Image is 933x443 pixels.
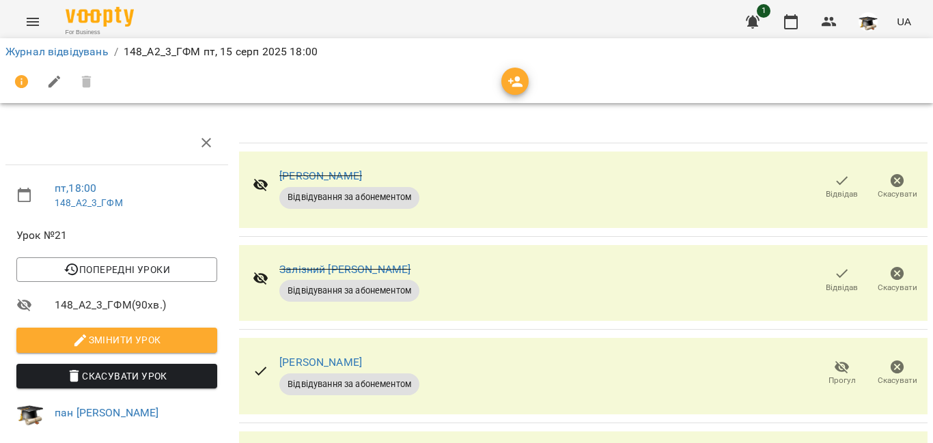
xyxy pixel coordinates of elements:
[124,44,318,60] p: 148_А2_3_ГФМ пт, 15 серп 2025 18:00
[279,191,419,203] span: Відвідування за абонементом
[814,261,869,299] button: Відвідав
[891,9,917,34] button: UA
[27,261,206,278] span: Попередні уроки
[828,375,856,386] span: Прогул
[66,7,134,27] img: Voopty Logo
[869,168,925,206] button: Скасувати
[878,282,917,294] span: Скасувати
[55,182,96,195] a: пт , 18:00
[859,12,878,31] img: 799722d1e4806ad049f10b02fe9e8a3e.jpg
[826,188,858,200] span: Відвідав
[757,4,770,18] span: 1
[66,28,134,37] span: For Business
[826,282,858,294] span: Відвідав
[878,188,917,200] span: Скасувати
[55,297,217,313] span: 148_А2_3_ГФМ ( 90 хв. )
[16,257,217,282] button: Попередні уроки
[878,375,917,386] span: Скасувати
[16,364,217,388] button: Скасувати Урок
[814,168,869,206] button: Відвідав
[279,169,362,182] a: [PERSON_NAME]
[279,378,419,390] span: Відвідування за абонементом
[55,197,123,208] a: 148_А2_3_ГФМ
[55,406,159,419] a: пан [PERSON_NAME]
[114,44,118,60] li: /
[279,285,419,297] span: Відвідування за абонементом
[16,328,217,352] button: Змінити урок
[897,14,911,29] span: UA
[27,368,206,384] span: Скасувати Урок
[27,332,206,348] span: Змінити урок
[16,227,217,244] span: Урок №21
[279,263,410,276] a: Залізний [PERSON_NAME]
[814,354,869,392] button: Прогул
[16,399,44,427] img: 799722d1e4806ad049f10b02fe9e8a3e.jpg
[279,356,362,369] a: [PERSON_NAME]
[869,261,925,299] button: Скасувати
[5,45,109,58] a: Журнал відвідувань
[5,44,928,60] nav: breadcrumb
[869,354,925,392] button: Скасувати
[16,5,49,38] button: Menu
